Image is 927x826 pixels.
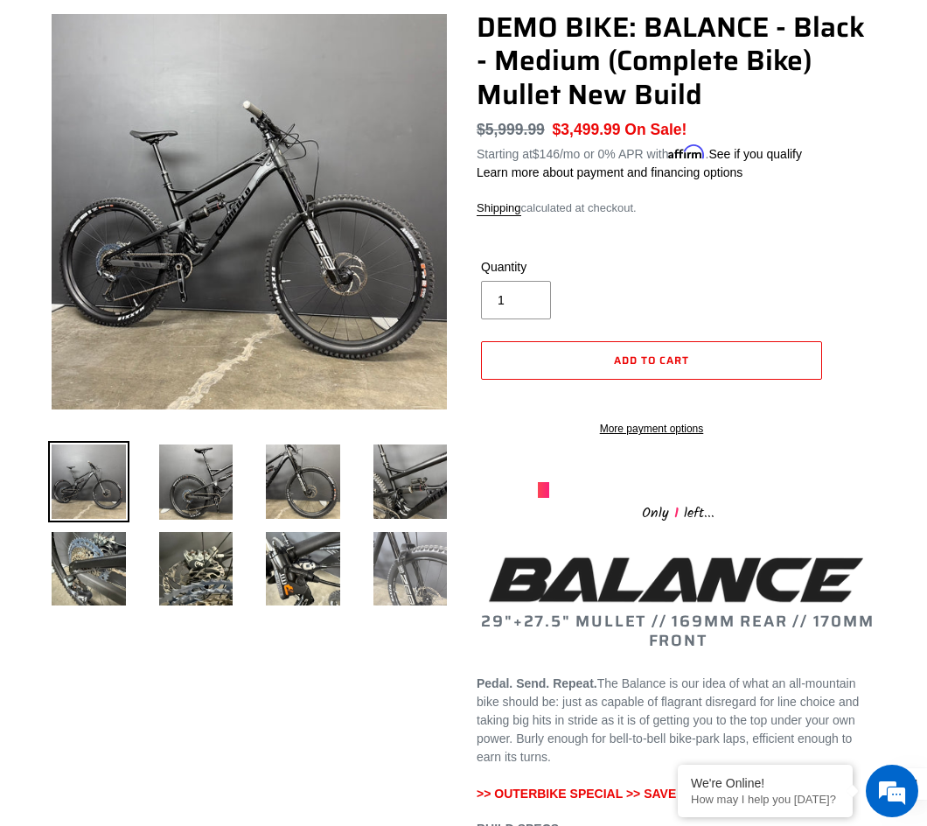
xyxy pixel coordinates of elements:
span: $3,499.99 [553,121,621,138]
div: We're Online! [691,776,840,790]
a: Learn more about payment and financing options [477,165,742,179]
h2: 29"+27.5" MULLET // 169MM REAR // 170MM FRONT [477,551,879,650]
h1: DEMO BIKE: BALANCE - Black - Medium (Complete Bike) Mullet New Build [477,10,879,111]
div: calculated at checkout. [477,199,879,217]
img: Load image into Gallery viewer, DEMO BIKE: BALANCE - Black - Medium (Complete Bike) Mullet New Build [262,528,344,610]
p: The Balance is our idea of what an all-mountain bike should be: just as capable of flagrant disre... [477,675,879,803]
img: Load image into Gallery viewer, DEMO BIKE: BALANCE - Black - Medium (Complete Bike) Mullet New Build [48,528,129,610]
span: On Sale! [624,118,687,141]
b: Pedal. Send. Repeat. [477,676,597,690]
s: $5,999.99 [477,121,545,138]
span: 1 [669,502,684,524]
label: Quantity [481,258,647,276]
img: Load image into Gallery viewer, DEMO BIKE: BALANCE - Black - Medium (Complete Bike) Mullet New Build [156,441,237,523]
span: $146 [533,147,560,161]
img: Load image into Gallery viewer, DEMO BIKE: BALANCE - Black - Medium (Complete Bike) Mullet New Build [156,528,237,610]
p: How may I help you today? [691,793,840,806]
button: Add to cart [481,341,822,380]
a: More payment options [481,421,822,437]
a: See if you qualify - Learn more about Affirm Financing (opens in modal) [708,147,802,161]
p: Starting at /mo or 0% APR with . [477,141,802,164]
span: Add to cart [614,352,689,368]
span: >> OUTERBIKE SPECIAL >> SAVE $2500 ON THIS DEMO BIKE [477,787,840,801]
a: Shipping [477,201,521,216]
img: Load image into Gallery viewer, DEMO BIKE: BALANCE - Black - Medium (Complete Bike) Mullet New Build [370,441,451,522]
img: Load image into Gallery viewer, DEMO BIKE: BALANCE - Black - Medium (Complete Bike) Mullet New Build [370,528,451,610]
img: Load image into Gallery viewer, DEMO BIKE: BALANCE - Black - Medium (Complete Bike) Mullet New Build [48,441,129,522]
div: Only left... [538,498,818,525]
span: Affirm [668,144,705,159]
img: Load image into Gallery viewer, DEMO BIKE: BALANCE - Black - Medium (Complete Bike) Mullet New Build [262,441,344,522]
